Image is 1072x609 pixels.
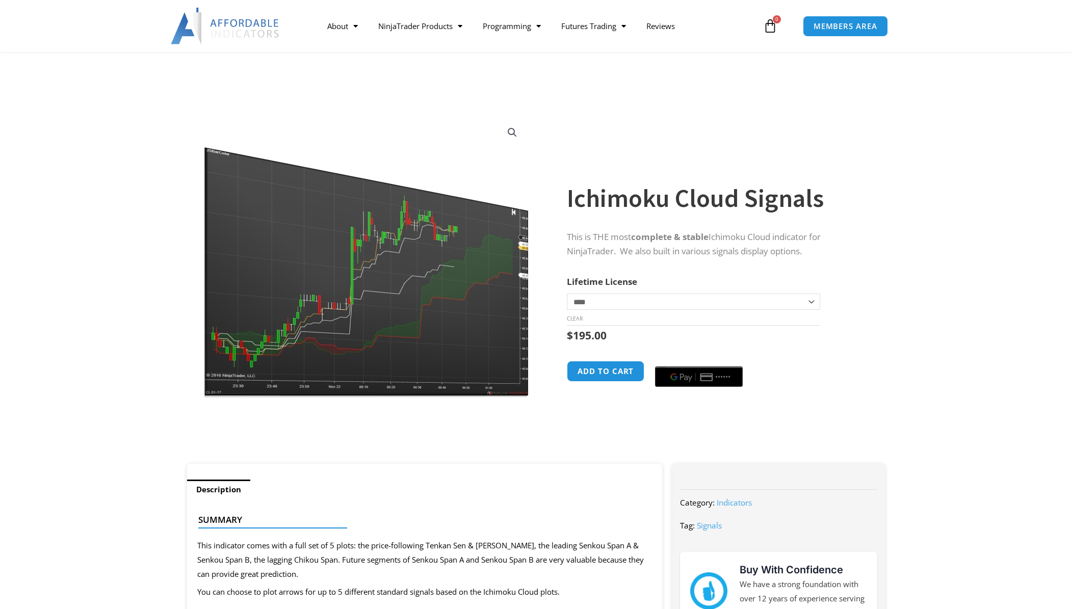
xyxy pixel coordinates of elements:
[631,231,709,243] strong: complete & stable
[171,8,280,44] img: LogoAI | Affordable Indicators – NinjaTrader
[368,14,473,38] a: NinjaTrader Products
[473,14,551,38] a: Programming
[567,230,865,259] p: This is THE most Ichimoku Cloud indicator for NinjaTrader. We also built in various signals displ...
[655,366,743,387] button: Buy with GPay
[567,276,637,287] label: Lifetime License
[567,361,644,382] button: Add to cart
[690,572,727,609] img: mark thumbs good 43913 | Affordable Indicators – NinjaTrader
[201,116,529,398] img: Ichimuku
[567,328,573,342] span: $
[717,497,752,508] a: Indicators
[187,480,250,499] a: Description
[773,15,781,23] span: 0
[197,539,652,581] p: This indicator comes with a full set of 5 plots: the price-following Tenkan Sen & [PERSON_NAME], ...
[551,14,636,38] a: Futures Trading
[197,585,652,599] p: You can choose to plot arrows for up to 5 different standard signals based on the Ichimoku Cloud ...
[680,497,715,508] span: Category:
[803,16,888,37] a: MEMBERS AREA
[317,14,368,38] a: About
[529,116,857,316] img: Ichimoku Cloud Signals - CL 5000 Volume | Affordable Indicators – NinjaTrader
[814,22,877,30] span: MEMBERS AREA
[503,123,521,142] a: View full-screen image gallery
[748,11,793,41] a: 0
[716,374,731,381] text: ••••••
[567,328,607,342] bdi: 195.00
[653,359,745,360] iframe: Secure payment input frame
[697,520,722,531] a: Signals
[567,180,865,216] h1: Ichimoku Cloud Signals
[636,14,685,38] a: Reviews
[680,520,695,531] span: Tag:
[567,315,583,322] a: Clear options
[317,14,761,38] nav: Menu
[198,515,643,525] h4: Summary
[740,562,867,577] h3: Buy With Confidence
